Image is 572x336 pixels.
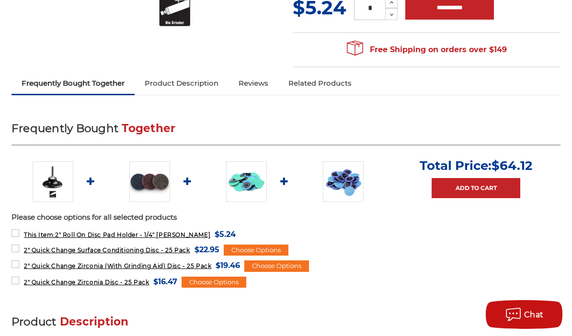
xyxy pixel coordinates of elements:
[524,310,544,319] span: Chat
[492,158,532,173] span: $64.12
[229,73,278,94] a: Reviews
[153,275,177,288] span: $16.47
[194,243,219,256] span: $22.95
[244,260,309,272] div: Choose Options
[11,122,118,135] span: Frequently Bought
[182,277,246,288] div: Choose Options
[11,73,135,94] a: Frequently Bought Together
[347,40,507,59] span: Free Shipping on orders over $149
[24,246,190,254] span: 2" Quick Change Surface Conditioning Disc - 25 Pack
[224,245,288,256] div: Choose Options
[122,122,175,135] span: Together
[24,231,55,238] strong: This Item:
[33,161,73,202] img: 2" Roll On Disc Pad Holder - 1/4" Shank
[60,315,129,328] span: Description
[24,279,149,286] span: 2" Quick Change Zirconia Disc - 25 Pack
[135,73,229,94] a: Product Description
[11,315,57,328] span: Product
[486,300,562,329] button: Chat
[215,228,236,241] span: $5.24
[24,262,211,269] span: 2" Quick Change Zirconia (With Grinding Aid) Disc - 25 Pack
[24,231,210,238] span: 2" Roll On Disc Pad Holder - 1/4" [PERSON_NAME]
[216,259,240,272] span: $19.46
[432,178,520,198] a: Add to Cart
[11,212,561,223] p: Please choose options for all selected products
[278,73,362,94] a: Related Products
[420,158,532,173] p: Total Price:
